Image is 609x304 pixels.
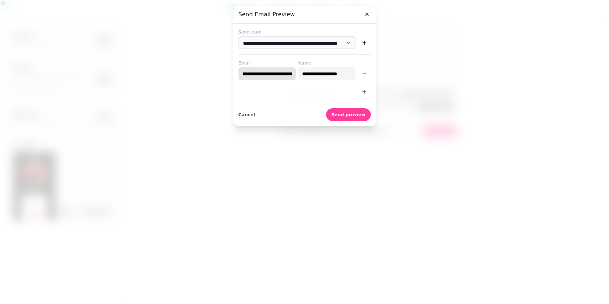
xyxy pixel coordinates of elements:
button: Send preview [326,108,371,121]
p: Hey {{ profile.first }}, [57,273,210,280]
h3: Send email preview [238,11,371,18]
label: Name [298,60,355,66]
label: Send from [238,29,371,35]
span: Send preview [331,112,365,117]
span: Cancel [238,112,255,117]
strong: [DATE] | [DEMOGRAPHIC_DATA] on the Hill [87,292,180,297]
p: 🎃 🎃 [57,286,210,298]
button: Cancel [238,108,255,121]
strong: Thrill on the Hill – [DATE] Night [100,286,167,291]
label: Email [238,60,296,66]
